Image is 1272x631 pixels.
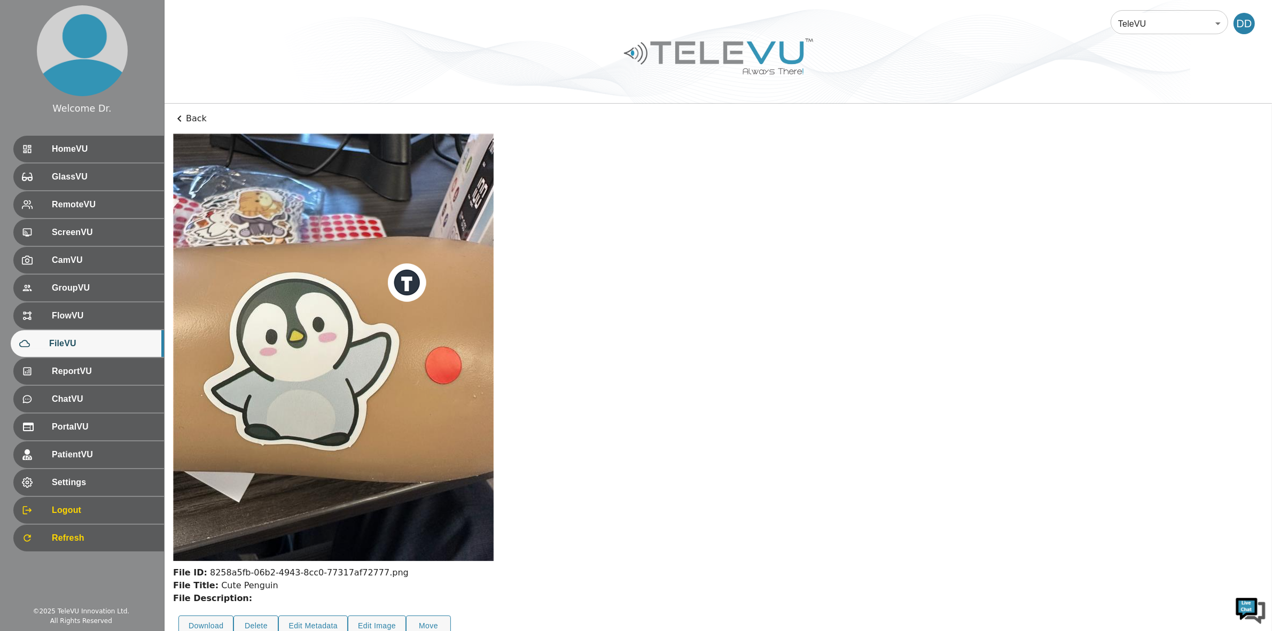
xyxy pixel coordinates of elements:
div: DD [1234,13,1255,34]
span: HomeVU [52,143,155,155]
textarea: Type your message and hit 'Enter' [5,292,204,329]
img: Logo [622,34,815,79]
div: Minimize live chat window [175,5,201,31]
span: Settings [52,476,155,489]
div: Chat with us now [56,56,180,70]
div: 8258a5fb-06b2-4943-8cc0-77317af72777.png [173,566,494,579]
div: GlassVU [13,163,164,190]
span: ReportVU [52,365,155,378]
div: Cute Penguin [173,579,494,592]
img: Chat Widget [1235,594,1267,626]
span: PatientVU [52,448,155,461]
p: Back [173,112,1263,125]
div: RemoteVU [13,191,164,218]
div: All Rights Reserved [50,616,112,626]
img: d_736959983_company_1615157101543_736959983 [18,50,45,76]
div: ChatVU [13,386,164,412]
div: ReportVU [13,358,164,385]
span: Logout [52,504,155,517]
div: Welcome Dr. [52,102,111,115]
div: Logout [13,497,164,524]
span: We're online! [62,135,147,243]
span: FileVU [49,337,155,350]
span: Refresh [52,532,155,544]
img: 8258a5fb-06b2-4943-8cc0-77317af72777.png [173,134,494,561]
span: CamVU [52,254,155,267]
strong: File Description: [173,593,252,603]
span: RemoteVU [52,198,155,211]
div: ScreenVU [13,219,164,246]
strong: File Title: [173,580,218,590]
div: TeleVU [1111,9,1228,38]
div: GroupVU [13,275,164,301]
div: CamVU [13,247,164,274]
div: Settings [13,469,164,496]
div: HomeVU [13,136,164,162]
img: profile.png [37,5,128,96]
span: ScreenVU [52,226,155,239]
div: PatientVU [13,441,164,468]
div: Refresh [13,525,164,551]
span: PortalVU [52,420,155,433]
strong: File ID: [173,567,207,578]
div: FileVU [11,330,164,357]
div: PortalVU [13,414,164,440]
span: GroupVU [52,282,155,294]
div: FlowVU [13,302,164,329]
span: ChatVU [52,393,155,406]
div: © 2025 TeleVU Innovation Ltd. [33,606,129,616]
span: FlowVU [52,309,155,322]
span: GlassVU [52,170,155,183]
